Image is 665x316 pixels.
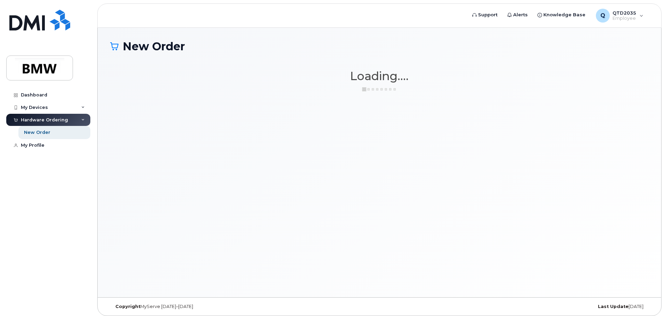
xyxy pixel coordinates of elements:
h1: New Order [110,40,649,52]
div: [DATE] [469,304,649,309]
img: ajax-loader-3a6953c30dc77f0bf724df975f13086db4f4c1262e45940f03d1251963f1bf2e.gif [362,87,397,92]
strong: Copyright [115,304,140,309]
div: MyServe [DATE]–[DATE] [110,304,290,309]
h1: Loading.... [110,70,649,82]
strong: Last Update [598,304,629,309]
